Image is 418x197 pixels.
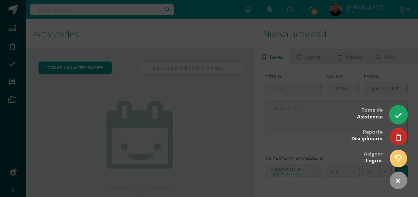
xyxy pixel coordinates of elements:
[357,102,383,123] div: Toma de
[364,146,383,167] div: Asignar
[366,157,383,164] span: Logros
[351,124,383,145] div: Reporte
[357,113,383,120] span: Asistencia
[351,135,383,142] span: Disciplinario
